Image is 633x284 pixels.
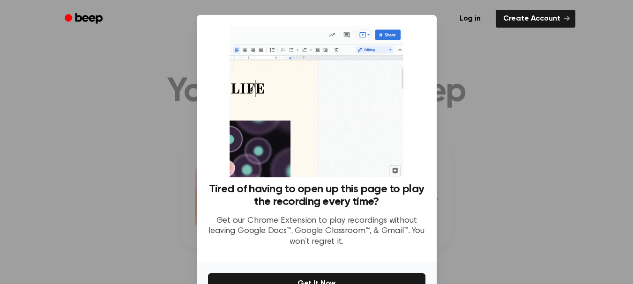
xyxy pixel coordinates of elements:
[450,8,490,29] a: Log in
[496,10,575,28] a: Create Account
[58,10,111,28] a: Beep
[230,26,403,177] img: Beep extension in action
[208,216,425,248] p: Get our Chrome Extension to play recordings without leaving Google Docs™, Google Classroom™, & Gm...
[208,183,425,208] h3: Tired of having to open up this page to play the recording every time?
